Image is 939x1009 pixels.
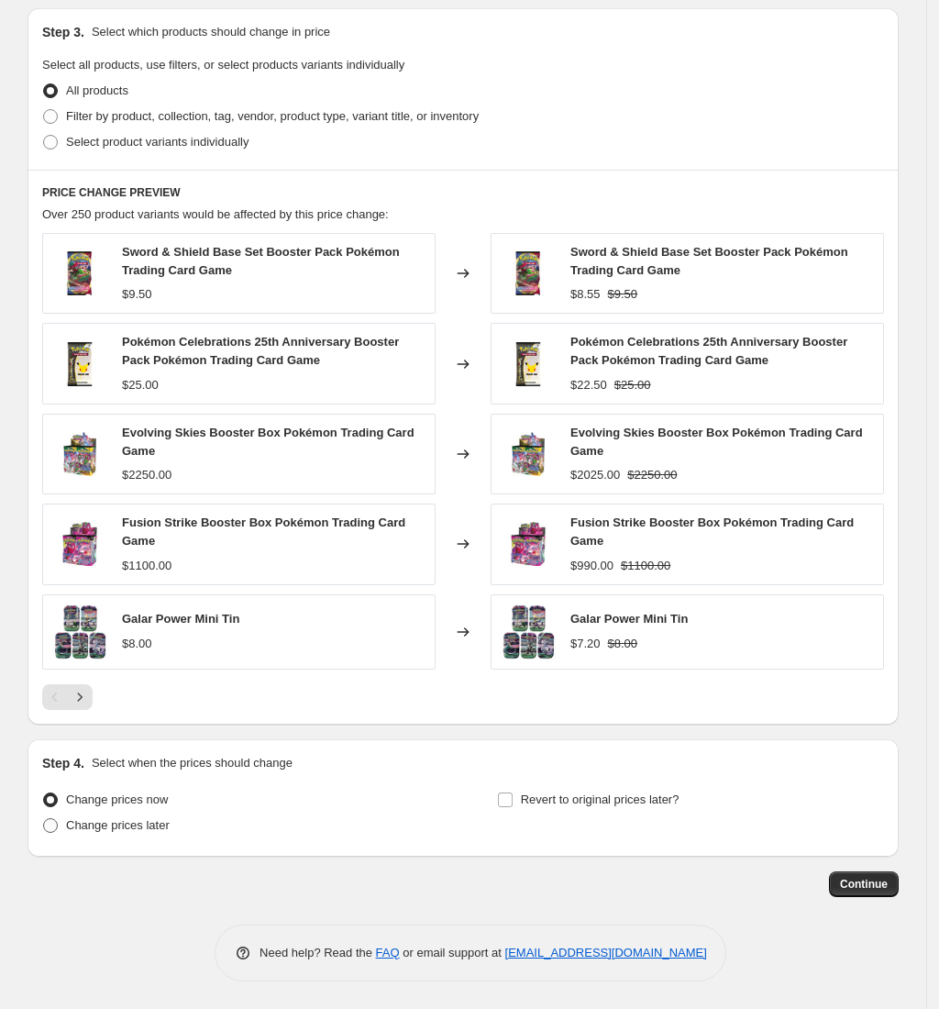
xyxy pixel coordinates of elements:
img: 9dc4f787-original_80x.jpg [501,516,556,571]
span: Select all products, use filters, or select products variants individually [42,58,404,72]
a: [EMAIL_ADDRESS][DOMAIN_NAME] [505,946,707,959]
button: Continue [829,871,899,897]
span: Select product variants individually [66,135,249,149]
p: Select when the prices should change [92,754,293,772]
div: $9.50 [122,285,152,304]
span: Fusion Strike Booster Box Pokémon Trading Card Game [570,516,854,548]
h2: Step 3. [42,23,84,41]
button: Next [67,684,93,710]
img: 1d4c5489-original_80x.jpg [52,604,107,660]
span: Evolving Skies Booster Box Pokémon Trading Card Game [570,426,863,458]
a: FAQ [376,946,400,959]
span: Revert to original prices later? [521,793,679,806]
span: Need help? Read the [260,946,376,959]
img: DB255FAF-7118-42B4-A86B-2D4A28DA4F95_80x.jpg [52,246,107,301]
img: 1d4c5489-original_80x.jpg [501,604,556,660]
div: $1100.00 [122,557,171,575]
span: or email support at [400,946,505,959]
div: $8.55 [570,285,601,304]
nav: Pagination [42,684,93,710]
strike: $2250.00 [627,466,677,484]
div: $25.00 [122,376,159,394]
span: Fusion Strike Booster Box Pokémon Trading Card Game [122,516,405,548]
strike: $1100.00 [621,557,670,575]
div: $8.00 [122,635,152,653]
img: 9dc4f787-original_80x.jpg [52,516,107,571]
img: B5BBAD7B-F43E-49FF-9AB9-7B54F4E9BFC3_80x.jpg [52,337,107,392]
img: DB255FAF-7118-42B4-A86B-2D4A28DA4F95_80x.jpg [501,246,556,301]
strike: $9.50 [608,285,638,304]
div: $22.50 [570,376,607,394]
img: 72232adb-original_80x.jpg [501,427,556,482]
h6: PRICE CHANGE PREVIEW [42,185,884,200]
img: B5BBAD7B-F43E-49FF-9AB9-7B54F4E9BFC3_80x.jpg [501,337,556,392]
span: Change prices later [66,818,170,832]
span: Change prices now [66,793,168,806]
p: Select which products should change in price [92,23,330,41]
span: Galar Power Mini Tin [122,612,239,626]
div: $7.20 [570,635,601,653]
div: $990.00 [570,557,613,575]
img: 72232adb-original_80x.jpg [52,427,107,482]
span: Pokémon Celebrations 25th Anniversary Booster Pack Pokémon Trading Card Game [122,335,399,367]
span: Sword & Shield Base Set Booster Pack Pokémon Trading Card Game [122,245,400,277]
strike: $25.00 [614,376,651,394]
span: Sword & Shield Base Set Booster Pack Pokémon Trading Card Game [570,245,848,277]
div: $2025.00 [570,466,620,484]
span: Evolving Skies Booster Box Pokémon Trading Card Game [122,426,414,458]
span: All products [66,83,128,97]
span: Over 250 product variants would be affected by this price change: [42,207,389,221]
span: Pokémon Celebrations 25th Anniversary Booster Pack Pokémon Trading Card Game [570,335,847,367]
span: Galar Power Mini Tin [570,612,688,626]
div: $2250.00 [122,466,171,484]
strike: $8.00 [608,635,638,653]
span: Filter by product, collection, tag, vendor, product type, variant title, or inventory [66,109,479,123]
h2: Step 4. [42,754,84,772]
span: Continue [840,877,888,892]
